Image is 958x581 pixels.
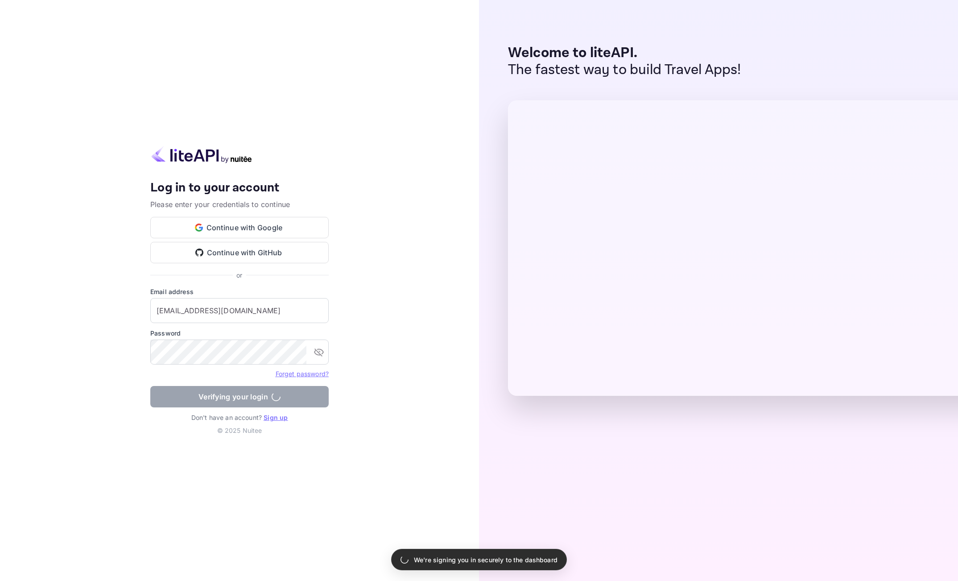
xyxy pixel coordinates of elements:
p: Please enter your credentials to continue [150,199,329,210]
a: Sign up [264,414,288,421]
h4: Log in to your account [150,180,329,196]
a: Forget password? [276,370,329,378]
p: or [236,270,242,280]
p: Welcome to liteAPI. [508,45,741,62]
p: We're signing you in securely to the dashboard [414,555,557,564]
button: Continue with Google [150,217,329,238]
a: Forget password? [276,369,329,378]
button: toggle password visibility [310,343,328,361]
label: Email address [150,287,329,296]
button: Continue with GitHub [150,242,329,263]
label: Password [150,328,329,338]
img: liteapi [150,146,253,163]
input: Enter your email address [150,298,329,323]
p: Don't have an account? [150,413,329,422]
p: © 2025 Nuitee [150,426,329,435]
p: The fastest way to build Travel Apps! [508,62,741,79]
